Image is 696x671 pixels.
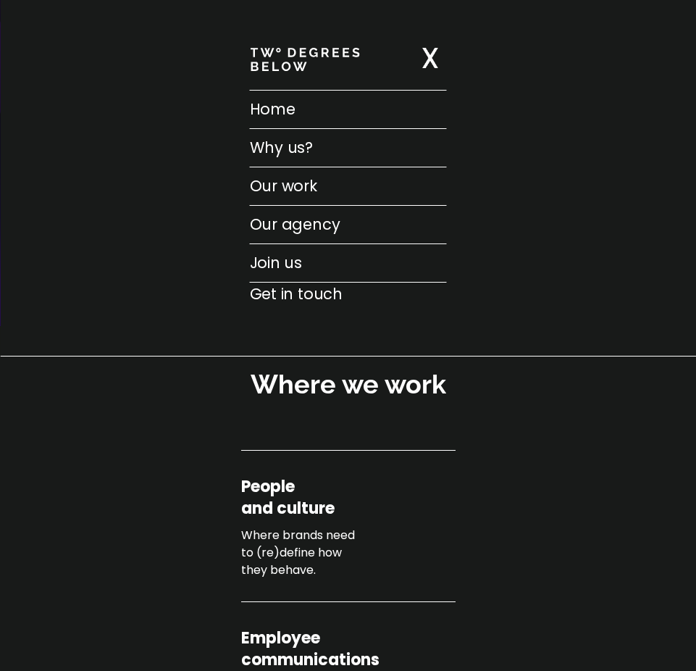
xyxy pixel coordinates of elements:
[250,129,447,167] a: Why us?
[241,527,429,579] p: Where brands need to (re)define how they behave.
[250,206,447,243] a: Our agency
[250,244,447,282] a: Join us
[250,136,447,159] p: Why us?
[250,167,447,205] a: Our work
[250,175,447,198] p: Our work
[251,367,446,402] h2: Where we work
[250,98,447,121] p: Home
[250,213,447,236] p: Our agency
[250,283,343,306] a: Get in touch
[241,476,335,520] h4: People and culture
[250,91,447,128] a: Home
[241,628,380,671] h4: Employee communications
[250,251,447,275] p: Join us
